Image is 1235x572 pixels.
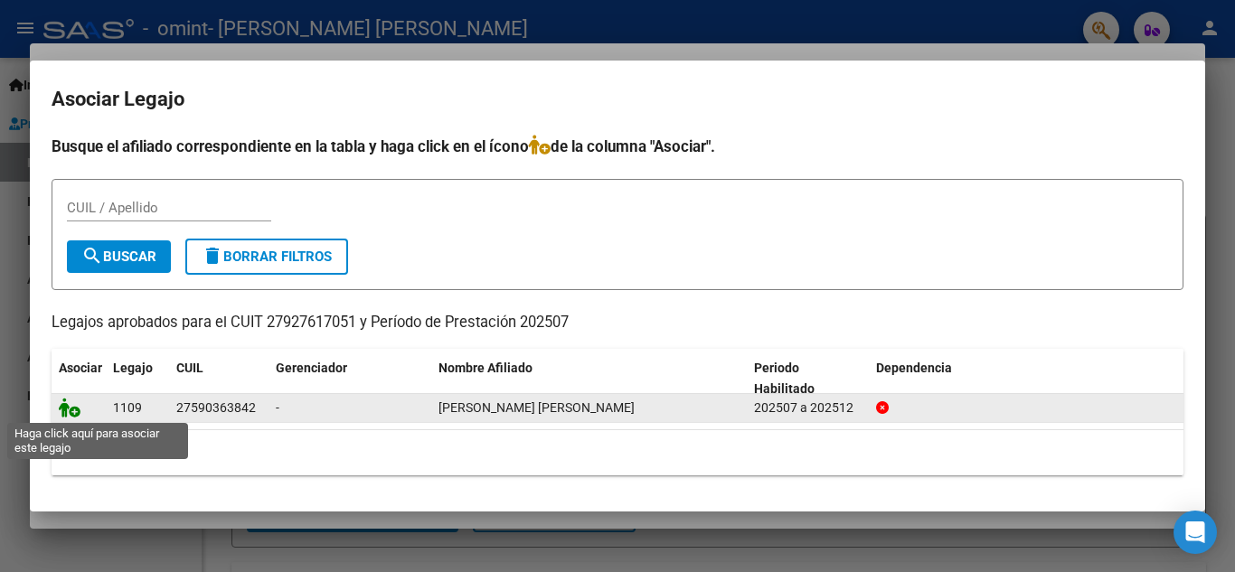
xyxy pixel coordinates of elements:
[438,400,635,415] span: HERNANDEZ RIOS CARLOTA JOAQUINA
[431,349,747,408] datatable-header-cell: Nombre Afiliado
[52,349,106,408] datatable-header-cell: Asociar
[202,248,332,265] span: Borrar Filtros
[202,245,223,267] mat-icon: delete
[747,349,869,408] datatable-header-cell: Periodo Habilitado
[754,361,815,396] span: Periodo Habilitado
[59,361,102,375] span: Asociar
[276,400,279,415] span: -
[52,430,1183,475] div: 1 registros
[1174,511,1217,554] div: Open Intercom Messenger
[52,312,1183,334] p: Legajos aprobados para el CUIT 27927617051 y Período de Prestación 202507
[185,239,348,275] button: Borrar Filtros
[276,361,347,375] span: Gerenciador
[52,135,1183,158] h4: Busque el afiliado correspondiente en la tabla y haga click en el ícono de la columna "Asociar".
[869,349,1184,408] datatable-header-cell: Dependencia
[52,82,1183,117] h2: Asociar Legajo
[269,349,431,408] datatable-header-cell: Gerenciador
[876,361,952,375] span: Dependencia
[169,349,269,408] datatable-header-cell: CUIL
[81,248,156,265] span: Buscar
[67,240,171,273] button: Buscar
[81,245,103,267] mat-icon: search
[176,398,256,418] div: 27590363842
[113,361,153,375] span: Legajo
[754,398,862,418] div: 202507 a 202512
[113,400,142,415] span: 1109
[176,361,203,375] span: CUIL
[106,349,169,408] datatable-header-cell: Legajo
[438,361,533,375] span: Nombre Afiliado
